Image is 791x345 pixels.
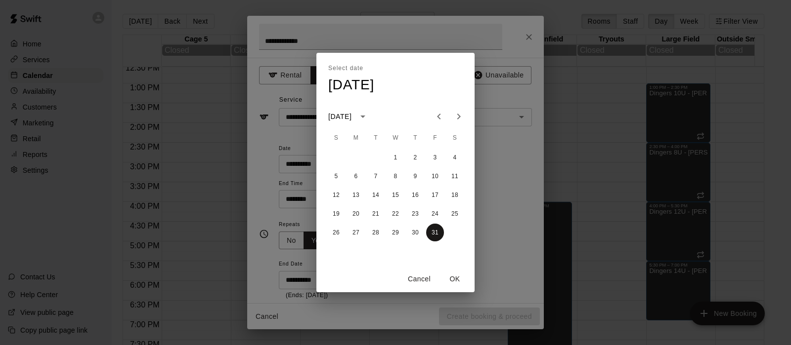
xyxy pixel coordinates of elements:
span: Thursday [406,128,424,148]
button: 27 [347,224,365,241]
button: 31 [426,224,444,241]
button: 10 [426,167,444,185]
button: 15 [387,186,404,204]
button: 2 [406,149,424,166]
button: 28 [367,224,385,241]
button: 24 [426,205,444,223]
span: Saturday [446,128,464,148]
button: Previous month [429,107,449,126]
h4: [DATE] [328,77,374,94]
button: 16 [406,186,424,204]
button: 26 [327,224,345,241]
button: 3 [426,149,444,166]
button: 5 [327,167,345,185]
button: 8 [387,167,404,185]
span: Wednesday [387,128,404,148]
button: calendar view is open, switch to year view [354,108,371,125]
button: Cancel [403,270,435,288]
button: 1 [387,149,404,166]
button: 6 [347,167,365,185]
button: 30 [406,224,424,241]
button: OK [439,270,471,288]
button: 14 [367,186,385,204]
span: Sunday [327,128,345,148]
button: 25 [446,205,464,223]
button: 19 [327,205,345,223]
button: 22 [387,205,404,223]
button: 12 [327,186,345,204]
div: [DATE] [328,112,352,122]
button: 11 [446,167,464,185]
button: 4 [446,149,464,166]
button: Next month [449,107,469,126]
button: 20 [347,205,365,223]
button: 21 [367,205,385,223]
span: Monday [347,128,365,148]
button: 29 [387,224,404,241]
button: 23 [406,205,424,223]
button: 13 [347,186,365,204]
button: 7 [367,167,385,185]
button: 18 [446,186,464,204]
span: Tuesday [367,128,385,148]
button: 17 [426,186,444,204]
button: 9 [406,167,424,185]
span: Select date [328,61,363,77]
span: Friday [426,128,444,148]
